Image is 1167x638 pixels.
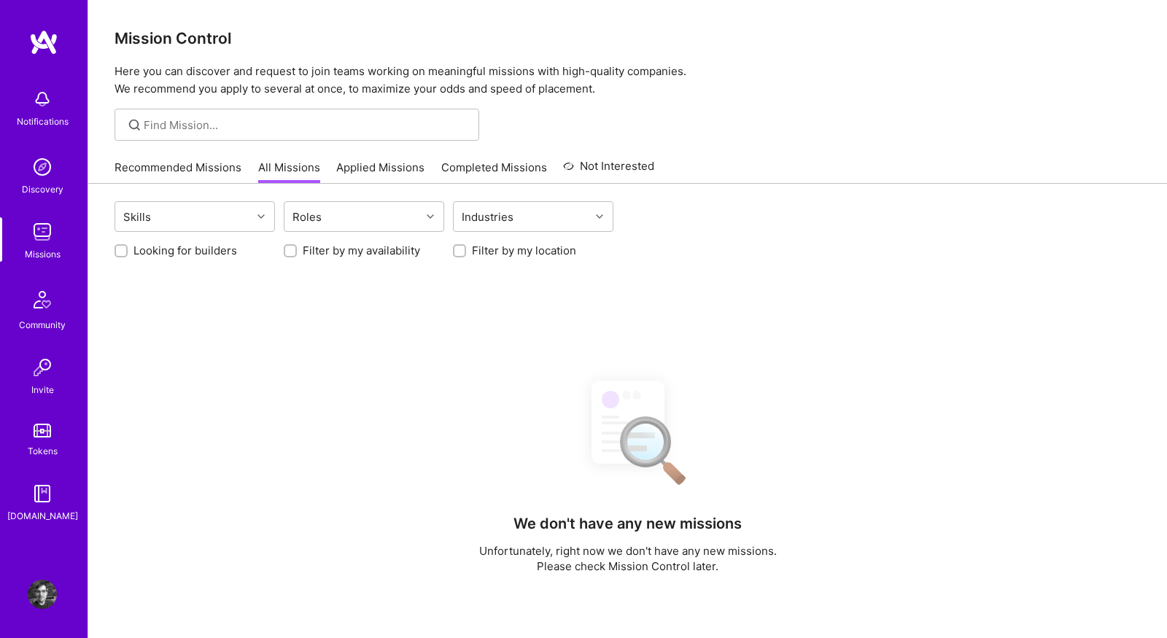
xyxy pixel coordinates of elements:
[258,160,320,184] a: All Missions
[115,29,1141,47] h3: Mission Control
[479,543,777,559] p: Unfortunately, right now we don't have any new missions.
[25,282,60,317] img: Community
[7,508,78,524] div: [DOMAIN_NAME]
[115,63,1141,98] p: Here you can discover and request to join teams working on meaningful missions with high-quality ...
[596,213,603,220] i: icon Chevron
[29,29,58,55] img: logo
[289,206,325,227] div: Roles
[28,353,57,382] img: Invite
[120,206,155,227] div: Skills
[126,117,143,133] i: icon SearchGrey
[28,152,57,182] img: discovery
[563,157,654,184] a: Not Interested
[22,182,63,197] div: Discovery
[441,160,547,184] a: Completed Missions
[257,213,265,220] i: icon Chevron
[19,317,66,332] div: Community
[133,243,237,258] label: Looking for builders
[566,367,690,495] img: No Results
[458,206,517,227] div: Industries
[513,515,742,532] h4: We don't have any new missions
[17,114,69,129] div: Notifications
[303,243,420,258] label: Filter by my availability
[28,443,58,459] div: Tokens
[31,382,54,397] div: Invite
[427,213,434,220] i: icon Chevron
[28,217,57,246] img: teamwork
[28,580,57,609] img: User Avatar
[34,424,51,437] img: tokens
[28,85,57,114] img: bell
[479,559,777,574] p: Please check Mission Control later.
[472,243,576,258] label: Filter by my location
[28,479,57,508] img: guide book
[115,160,241,184] a: Recommended Missions
[144,117,468,133] input: Find Mission...
[336,160,424,184] a: Applied Missions
[25,246,61,262] div: Missions
[24,580,61,609] a: User Avatar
